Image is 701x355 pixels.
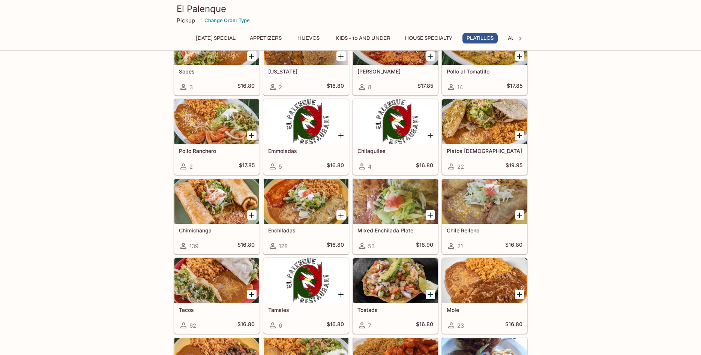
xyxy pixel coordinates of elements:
[292,33,326,43] button: Huevos
[368,243,375,250] span: 53
[179,68,255,75] h5: Sopes
[515,290,524,299] button: Add Mole
[442,99,527,175] a: Platos [DEMOGRAPHIC_DATA]22$19.95
[336,290,346,299] button: Add Tamales
[416,162,433,171] h5: $16.80
[416,321,433,330] h5: $16.80
[174,179,259,224] div: Chimichanga
[189,243,198,250] span: 139
[515,131,524,140] button: Add Platos Mexicanos
[506,162,522,171] h5: $19.95
[189,322,196,329] span: 62
[447,227,522,234] h5: Chile Relleno
[426,51,435,61] button: Add Pollo Marindo
[368,163,372,170] span: 4
[201,15,253,26] button: Change Order Type
[179,148,255,154] h5: Pollo Ranchero
[237,321,255,330] h5: $16.80
[442,178,527,254] a: Chile Relleno21$16.80
[179,307,255,313] h5: Tacos
[327,241,344,250] h5: $16.80
[505,241,522,250] h5: $16.80
[264,99,348,144] div: Emmoladas
[263,19,349,95] a: [US_STATE]2$16.80
[264,179,348,224] div: Enchiladas
[507,82,522,91] h5: $17.85
[247,210,257,220] button: Add Chimichanga
[268,68,344,75] h5: [US_STATE]
[401,33,456,43] button: House Specialty
[357,68,433,75] h5: [PERSON_NAME]
[336,51,346,61] button: Add Colorado
[237,82,255,91] h5: $16.80
[174,99,260,175] a: Pollo Ranchero2$17.85
[239,162,255,171] h5: $17.85
[353,20,438,65] div: Pollo Marindo
[426,290,435,299] button: Add Tostada
[174,178,260,254] a: Chimichanga139$16.80
[368,84,371,91] span: 8
[327,162,344,171] h5: $16.80
[174,258,260,334] a: Tacos62$16.80
[504,33,588,43] button: Ala Carte and Side Orders
[353,258,438,334] a: Tostada7$16.80
[353,178,438,254] a: Mixed Enchilada Plate53$18.90
[332,33,395,43] button: Kids - 10 and Under
[447,68,522,75] h5: Pollo al Tomatillo
[442,179,527,224] div: Chile Relleno
[442,99,527,144] div: Platos Mexicanos
[357,307,433,313] h5: Tostada
[177,3,525,15] h3: El Palenque
[462,33,498,43] button: Platillos
[447,148,522,154] h5: Platos [DEMOGRAPHIC_DATA]
[416,241,433,250] h5: $18.90
[279,84,282,91] span: 2
[174,20,259,65] div: Sopes
[268,307,344,313] h5: Tamales
[179,227,255,234] h5: Chimichanga
[327,321,344,330] h5: $16.80
[357,227,433,234] h5: Mixed Enchilada Plate
[442,19,527,95] a: Pollo al Tomatillo14$17.85
[457,322,464,329] span: 23
[515,51,524,61] button: Add Pollo al Tomatillo
[426,131,435,140] button: Add Chilaquiles
[353,99,438,175] a: Chilaquiles4$16.80
[336,210,346,220] button: Add Enchiladas
[442,20,527,65] div: Pollo al Tomatillo
[442,258,527,303] div: Mole
[279,243,288,250] span: 128
[246,33,286,43] button: Appetizers
[263,178,349,254] a: Enchiladas128$16.80
[237,241,255,250] h5: $16.80
[268,148,344,154] h5: Emmoladas
[447,307,522,313] h5: Mole
[279,163,282,170] span: 5
[268,227,344,234] h5: Enchiladas
[247,51,257,61] button: Add Sopes
[263,258,349,334] a: Tamales6$16.80
[336,131,346,140] button: Add Emmoladas
[442,258,527,334] a: Mole23$16.80
[247,290,257,299] button: Add Tacos
[457,163,464,170] span: 22
[515,210,524,220] button: Add Chile Relleno
[264,258,348,303] div: Tamales
[264,20,348,65] div: Colorado
[353,258,438,303] div: Tostada
[505,321,522,330] h5: $16.80
[327,82,344,91] h5: $16.80
[417,82,433,91] h5: $17.85
[263,99,349,175] a: Emmoladas5$16.80
[189,84,193,91] span: 3
[457,243,463,250] span: 21
[192,33,240,43] button: [DATE] Special
[177,17,195,24] p: Pickup
[189,163,193,170] span: 2
[357,148,433,154] h5: Chilaquiles
[279,322,282,329] span: 6
[174,19,260,95] a: Sopes3$16.80
[247,131,257,140] button: Add Pollo Ranchero
[457,84,463,91] span: 14
[426,210,435,220] button: Add Mixed Enchilada Plate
